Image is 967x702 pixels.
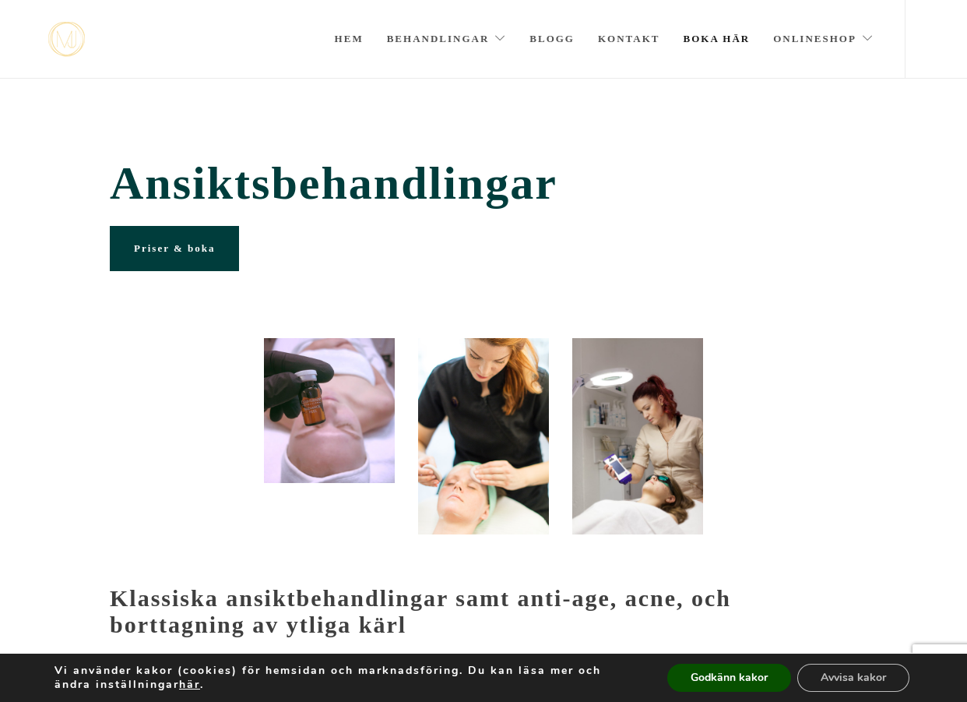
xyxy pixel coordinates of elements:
[48,22,85,57] a: mjstudio mjstudio mjstudio
[418,338,549,534] img: Portömning Stockholm
[572,338,703,534] img: evh_NF_2018_90598 (1)
[264,338,395,483] img: 20200316_113429315_iOS
[55,664,635,692] p: Vi använder kakor (cookies) för hemsidan och marknadsföring. Du kan läsa mer och ändra inställnin...
[179,678,200,692] button: här
[797,664,909,692] button: Avvisa kakor
[667,664,791,692] button: Godkänn kakor
[110,226,239,271] a: Priser & boka
[48,22,85,57] img: mjstudio
[134,242,215,254] span: Priser & boka
[110,585,731,637] strong: Klassiska ansiktbehandlingar samt anti-age, acne, och borttagning av ytliga kärl
[110,157,857,210] span: Ansiktsbehandlingar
